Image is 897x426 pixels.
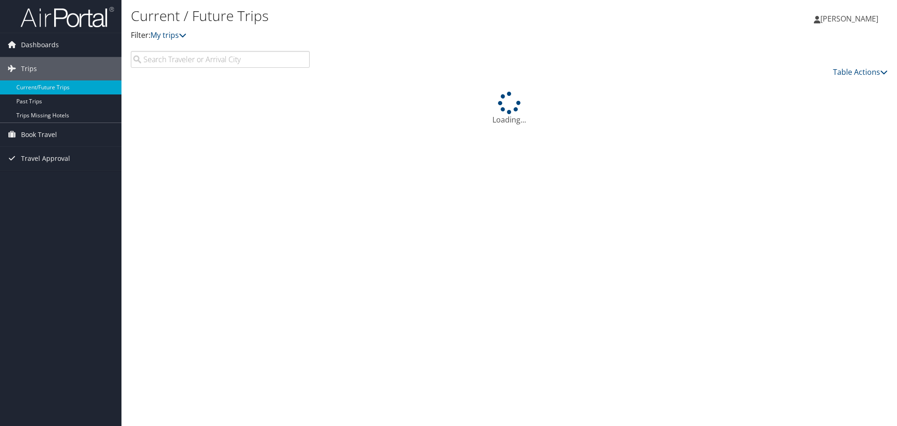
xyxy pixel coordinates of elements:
p: Filter: [131,29,635,42]
img: airportal-logo.png [21,6,114,28]
div: Loading... [131,92,888,125]
h1: Current / Future Trips [131,6,635,26]
span: Dashboards [21,33,59,57]
span: Trips [21,57,37,80]
input: Search Traveler or Arrival City [131,51,310,68]
a: Table Actions [833,67,888,77]
span: Book Travel [21,123,57,146]
span: Travel Approval [21,147,70,170]
a: [PERSON_NAME] [814,5,888,33]
span: [PERSON_NAME] [820,14,878,24]
a: My trips [150,30,186,40]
